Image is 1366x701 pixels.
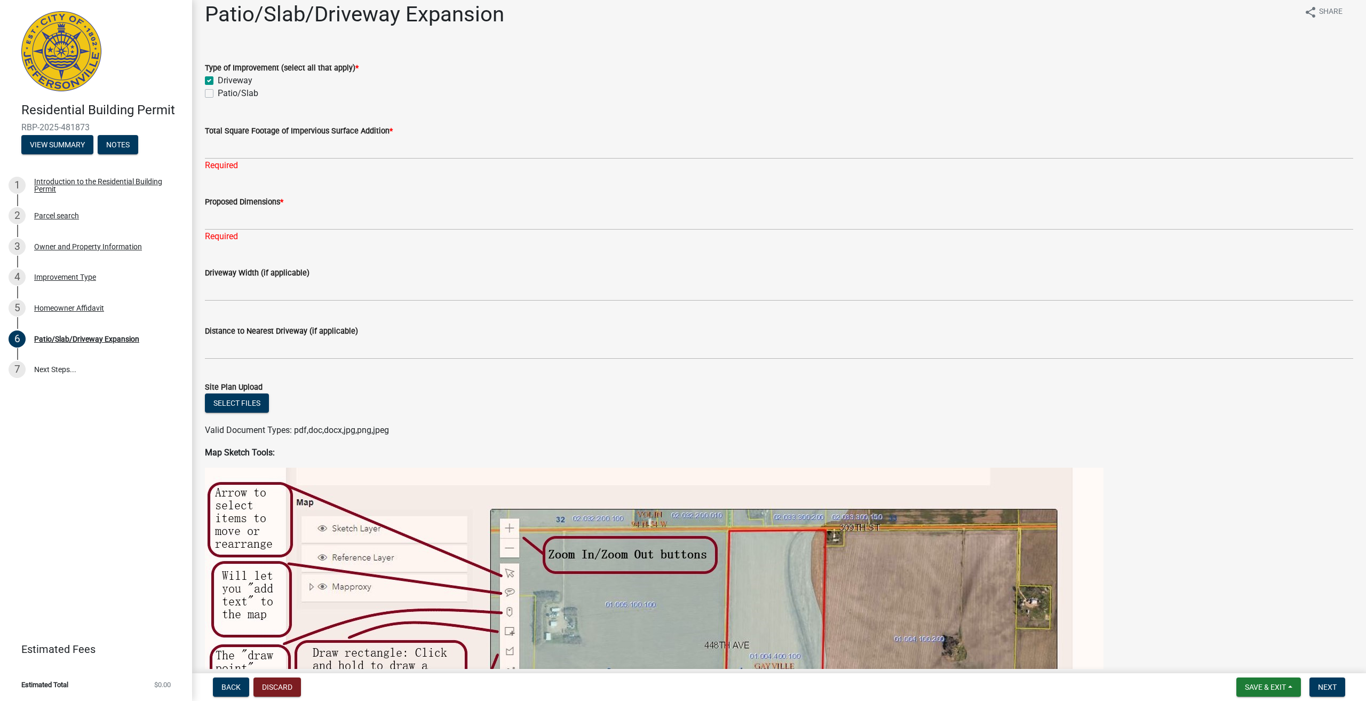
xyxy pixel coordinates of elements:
label: Site Plan Upload [205,384,263,391]
span: Next [1318,683,1337,691]
div: 4 [9,269,26,286]
strong: Map Sketch Tools: [205,447,275,458]
div: Required [205,230,1353,243]
label: Driveway Width (if applicable) [205,270,309,277]
div: 2 [9,207,26,224]
button: Back [213,678,249,697]
label: Proposed Dimensions [205,199,283,206]
label: Total Square Footage of Impervious Surface Addition [205,128,393,135]
label: Patio/Slab [218,87,258,100]
div: Improvement Type [34,273,96,281]
span: Save & Exit [1245,683,1286,691]
label: Driveway [218,74,252,87]
button: shareShare [1296,2,1351,22]
div: 7 [9,361,26,378]
div: 3 [9,238,26,255]
button: Save & Exit [1236,678,1301,697]
h1: Patio/Slab/Driveway Expansion [205,2,504,27]
button: Discard [253,678,301,697]
div: Homeowner Affidavit [34,304,104,312]
div: Introduction to the Residential Building Permit [34,178,175,193]
div: 5 [9,300,26,317]
wm-modal-confirm: Notes [98,141,138,149]
span: Valid Document Types: pdf,doc,docx,jpg,png,jpeg [205,425,389,435]
label: Type of Improvement (select all that apply) [205,65,359,72]
div: Parcel search [34,212,79,219]
label: Distance to Nearest Driveway (if applicable) [205,328,358,335]
div: Required [205,159,1353,172]
span: RBP-2025-481873 [21,122,171,132]
button: Next [1309,678,1345,697]
img: City of Jeffersonville, Indiana [21,11,101,91]
span: $0.00 [154,681,171,688]
div: 6 [9,330,26,348]
span: Estimated Total [21,681,68,688]
span: Back [221,683,241,691]
i: share [1304,6,1317,19]
span: Share [1319,6,1343,19]
a: Estimated Fees [9,639,175,660]
div: Patio/Slab/Driveway Expansion [34,335,139,343]
button: Notes [98,135,138,154]
div: 1 [9,177,26,194]
div: Owner and Property Information [34,243,142,250]
wm-modal-confirm: Summary [21,141,93,149]
h4: Residential Building Permit [21,103,184,118]
button: View Summary [21,135,93,154]
button: Select files [205,393,269,413]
